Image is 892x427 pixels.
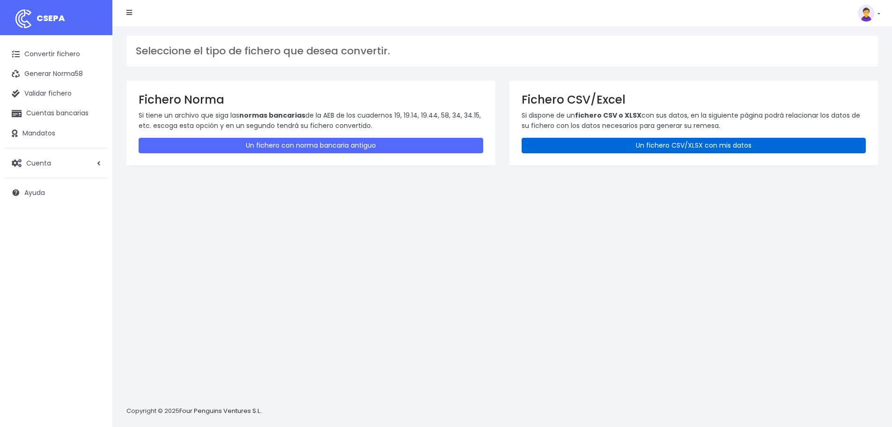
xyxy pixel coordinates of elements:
[5,45,108,64] a: Convertir fichero
[5,153,108,173] a: Cuenta
[24,188,45,197] span: Ayuda
[5,64,108,84] a: Generar Norma58
[179,406,261,415] a: Four Penguins Ventures S.L.
[126,406,263,416] p: Copyright © 2025 .
[136,45,869,57] h3: Seleccione el tipo de fichero que desea convertir.
[139,93,483,106] h3: Fichero Norma
[5,84,108,104] a: Validar fichero
[139,138,483,153] a: Un fichero con norma bancaria antiguo
[5,124,108,143] a: Mandatos
[37,12,65,24] span: CSEPA
[522,110,866,131] p: Si dispone de un con sus datos, en la siguiente página podrá relacionar los datos de su fichero c...
[522,93,866,106] h3: Fichero CSV/Excel
[239,111,305,120] strong: normas bancarias
[5,104,108,123] a: Cuentas bancarias
[522,138,866,153] a: Un fichero CSV/XLSX con mis datos
[575,111,641,120] strong: fichero CSV o XLSX
[139,110,483,131] p: Si tiene un archivo que siga las de la AEB de los cuadernos 19, 19.14, 19.44, 58, 34, 34.15, etc....
[12,7,35,30] img: logo
[858,5,875,22] img: profile
[26,158,51,167] span: Cuenta
[5,183,108,202] a: Ayuda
